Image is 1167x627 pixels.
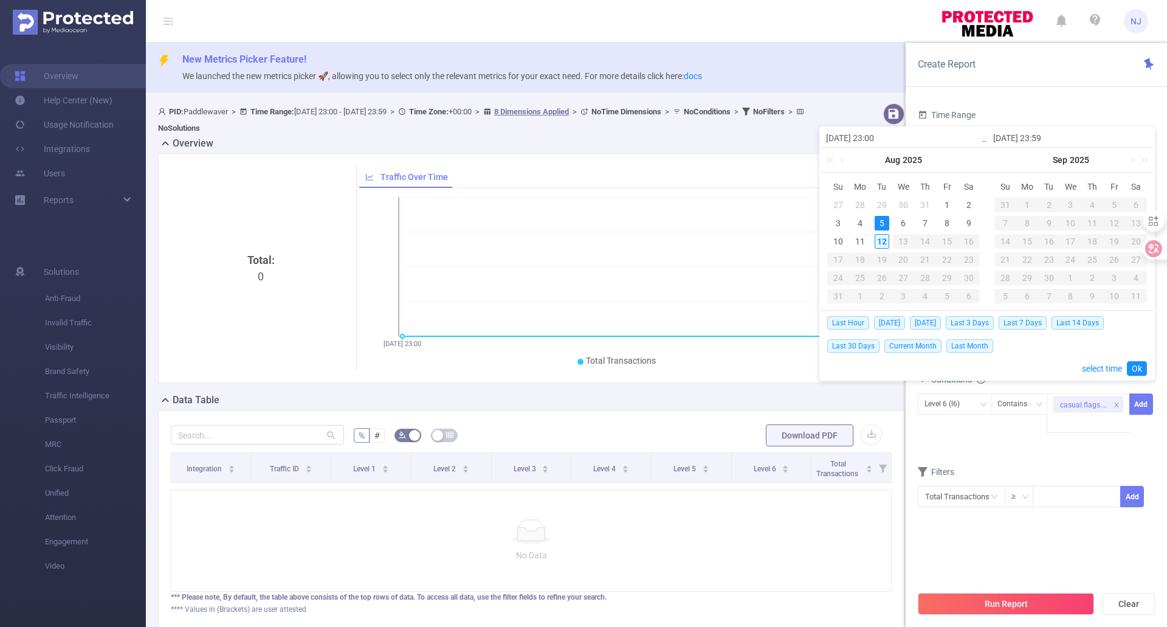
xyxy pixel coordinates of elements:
div: 5 [875,216,889,230]
div: casual.flags.world.color [1060,397,1110,413]
span: > [785,107,796,116]
td: August 7, 2025 [914,214,936,232]
td: September 3, 2025 [893,287,915,305]
div: 28 [994,271,1016,285]
td: July 28, 2025 [849,196,871,214]
span: > [472,107,483,116]
div: 8 [1016,216,1038,230]
a: 2025 [901,148,923,172]
span: > [228,107,239,116]
td: September 16, 2025 [1038,232,1060,251]
div: 5 [994,289,1016,303]
span: Last 7 Days [999,316,1047,330]
td: August 8, 2025 [936,214,958,232]
td: August 29, 2025 [936,269,958,287]
div: 31 [827,289,849,303]
span: Visibility [45,335,146,359]
div: 31 [994,198,1016,212]
td: August 30, 2025 [958,269,980,287]
span: Invalid Traffic [45,311,146,335]
div: 17 [1060,234,1082,249]
div: 7 [918,216,932,230]
td: August 27, 2025 [893,269,915,287]
td: September 1, 2025 [1016,196,1038,214]
th: Fri [936,178,958,196]
td: September 17, 2025 [1060,232,1082,251]
span: New Metrics Picker Feature! [182,54,306,65]
td: October 7, 2025 [1038,287,1060,305]
td: September 7, 2025 [994,214,1016,232]
div: 9 [962,216,976,230]
div: 8 [940,216,954,230]
span: Paddlewaver [DATE] 23:00 - [DATE] 23:59 +00:00 [158,107,807,133]
div: 6 [1125,198,1147,212]
span: Su [827,181,849,192]
div: 1 [849,289,871,303]
b: PID: [169,107,184,116]
span: Video [45,554,146,578]
div: 2 [962,198,976,212]
a: 2025 [1069,148,1090,172]
div: 28 [853,198,867,212]
a: Previous month (PageUp) [838,148,849,172]
div: 8 [1060,289,1082,303]
span: # [374,431,380,440]
h2: Overview [173,136,213,151]
div: 30 [896,198,911,212]
u: 8 Dimensions Applied [494,107,569,116]
span: Brand Safety [45,359,146,384]
td: September 1, 2025 [849,287,871,305]
td: August 16, 2025 [958,232,980,251]
div: 15 [1016,234,1038,249]
b: No Filters [753,107,785,116]
span: Th [1081,181,1103,192]
input: Start date [826,131,981,145]
td: September 8, 2025 [1016,214,1038,232]
button: Clear [1103,593,1155,615]
td: August 25, 2025 [849,269,871,287]
td: September 4, 2025 [1081,196,1103,214]
td: September 27, 2025 [1125,251,1147,269]
div: 19 [871,252,893,267]
th: Tue [871,178,893,196]
td: September 13, 2025 [1125,214,1147,232]
span: NJ [1131,9,1141,33]
span: MRC [45,432,146,457]
span: > [569,107,580,116]
td: August 12, 2025 [871,232,893,251]
td: September 22, 2025 [1016,251,1038,269]
span: Tu [1038,181,1060,192]
i: icon: down [1036,401,1043,409]
i: icon: down [980,401,987,409]
div: 12 [1103,216,1125,230]
th: Fri [1103,178,1125,196]
i: icon: bg-colors [399,431,406,438]
td: August 17, 2025 [827,251,849,269]
span: Attention [45,505,146,530]
td: September 28, 2025 [994,269,1016,287]
td: August 15, 2025 [936,232,958,251]
div: 3 [893,289,915,303]
button: Add [1129,393,1153,415]
b: Time Range: [250,107,294,116]
div: 13 [893,234,915,249]
div: 7 [1038,289,1060,303]
td: September 30, 2025 [1038,269,1060,287]
div: 3 [831,216,845,230]
div: Sort [305,463,312,471]
th: Mon [1016,178,1038,196]
div: 24 [1060,252,1082,267]
th: Sat [958,178,980,196]
div: 4 [853,216,867,230]
div: 9 [1038,216,1060,230]
span: Passport [45,408,146,432]
span: Current Month [884,339,942,353]
i: icon: caret-up [462,463,469,467]
div: 26 [871,271,893,285]
div: 21 [994,252,1016,267]
div: 21 [914,252,936,267]
span: Create Report [918,58,976,70]
div: 11 [853,234,867,249]
i: icon: down [1022,493,1029,502]
i: icon: close [1114,402,1120,409]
